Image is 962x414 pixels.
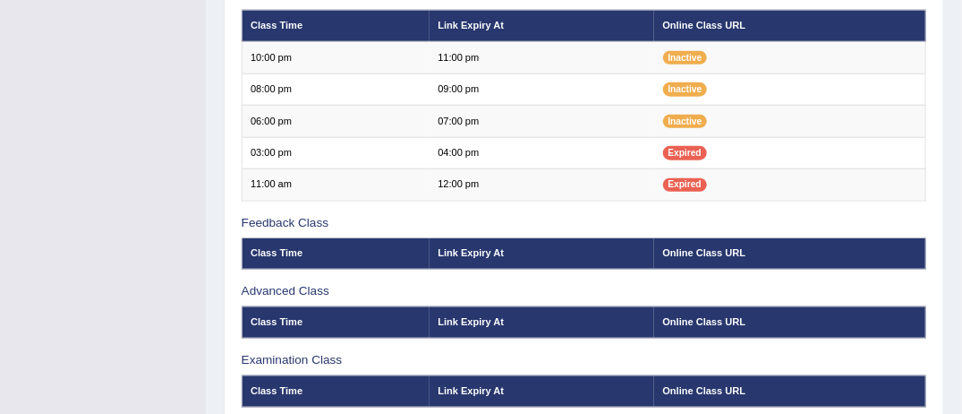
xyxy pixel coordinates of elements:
[242,42,430,73] td: 10:00 pm
[430,10,654,41] th: Link Expiry At
[663,82,708,96] span: Inactive
[242,73,430,105] td: 08:00 pm
[654,306,926,338] th: Online Class URL
[242,137,430,168] td: 03:00 pm
[654,375,926,407] th: Online Class URL
[242,10,430,41] th: Class Time
[242,238,430,270] th: Class Time
[430,169,654,201] td: 12:00 pm
[430,73,654,105] td: 09:00 pm
[242,285,927,298] h3: Advanced Class
[663,51,708,65] span: Inactive
[430,306,654,338] th: Link Expiry At
[654,238,926,270] th: Online Class URL
[430,238,654,270] th: Link Expiry At
[242,217,927,230] h3: Feedback Class
[242,375,430,407] th: Class Time
[430,375,654,407] th: Link Expiry At
[430,106,654,137] td: 07:00 pm
[430,137,654,168] td: 04:00 pm
[663,178,707,192] span: Expired
[242,354,927,367] h3: Examination Class
[242,106,430,137] td: 06:00 pm
[242,169,430,201] td: 11:00 am
[663,146,707,160] span: Expired
[430,42,654,73] td: 11:00 pm
[654,10,926,41] th: Online Class URL
[242,306,430,338] th: Class Time
[663,115,708,128] span: Inactive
